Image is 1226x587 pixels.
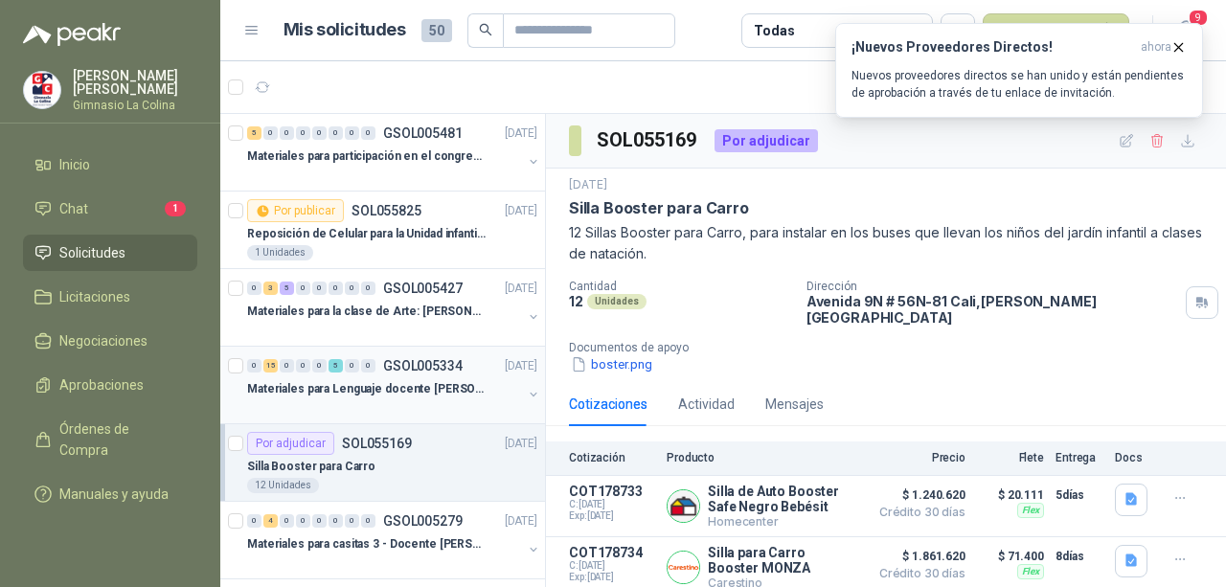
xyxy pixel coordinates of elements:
p: SOL055169 [342,437,412,450]
p: Nuevos proveedores directos se han unido y están pendientes de aprobación a través de tu enlace d... [851,67,1187,102]
span: Manuales y ayuda [59,484,169,505]
p: Materiales para casitas 3 - Docente [PERSON_NAME] [247,535,486,553]
a: 5 0 0 0 0 0 0 0 GSOL005481[DATE] Materiales para participación en el congreso, UI [247,122,541,183]
a: Manuales y ayuda [23,476,197,512]
img: Logo peakr [23,23,121,46]
div: 0 [329,282,343,295]
div: 0 [296,359,310,373]
div: 0 [296,126,310,140]
p: Producto [667,451,858,464]
div: 0 [247,514,261,528]
span: C: [DATE] [569,560,655,572]
span: Solicitudes [59,242,125,263]
a: 0 15 0 0 0 5 0 0 GSOL005334[DATE] Materiales para Lenguaje docente [PERSON_NAME] [247,354,541,416]
a: Por publicarSOL055825[DATE] Reposición de Celular para la Unidad infantil (con forro, y vidrio pr... [220,192,545,269]
p: SOL055825 [352,204,421,217]
p: $ 71.400 [977,545,1044,568]
h1: Mis solicitudes [284,16,406,44]
div: Mensajes [765,394,824,415]
span: C: [DATE] [569,499,655,510]
p: Homecenter [708,514,858,529]
div: 5 [247,126,261,140]
div: 5 [329,359,343,373]
button: boster.png [569,354,654,374]
div: 0 [280,359,294,373]
p: $ 20.111 [977,484,1044,507]
p: Materiales para participación en el congreso, UI [247,147,486,166]
span: Órdenes de Compra [59,418,179,461]
p: Materiales para Lenguaje docente [PERSON_NAME] [247,380,486,398]
div: Flex [1017,564,1044,579]
p: COT178733 [569,484,655,499]
span: Inicio [59,154,90,175]
span: Aprobaciones [59,374,144,395]
div: 0 [247,359,261,373]
p: Silla Booster para Carro [569,198,749,218]
div: Flex [1017,503,1044,518]
div: 0 [361,359,375,373]
div: 0 [329,126,343,140]
a: Solicitudes [23,235,197,271]
p: Silla Booster para Carro [247,458,375,476]
div: 0 [263,126,278,140]
img: Company Logo [668,552,699,583]
span: Crédito 30 días [870,568,965,579]
button: ¡Nuevos Proveedores Directos!ahora Nuevos proveedores directos se han unido y están pendientes de... [835,23,1203,118]
button: Nueva solicitud [983,13,1129,48]
a: Negociaciones [23,323,197,359]
p: Entrega [1056,451,1103,464]
div: 4 [263,514,278,528]
p: GSOL005279 [383,514,463,528]
div: 12 Unidades [247,478,319,493]
span: Exp: [DATE] [569,510,655,522]
p: 5 días [1056,484,1103,507]
span: 9 [1188,9,1209,27]
span: Negociaciones [59,330,148,351]
p: Silla de Auto Booster Safe Negro Bebésit [708,484,858,514]
div: 0 [247,282,261,295]
div: Por adjudicar [247,432,334,455]
span: search [479,23,492,36]
button: 9 [1169,13,1203,48]
a: Inicio [23,147,197,183]
p: Documentos de apoyo [569,341,1218,354]
p: [DATE] [505,512,537,531]
div: 0 [280,126,294,140]
h3: SOL055169 [597,125,699,155]
p: [DATE] [505,124,537,143]
h3: ¡Nuevos Proveedores Directos! [851,39,1133,56]
p: [DATE] [505,202,537,220]
div: 0 [345,359,359,373]
a: 0 3 5 0 0 0 0 0 GSOL005427[DATE] Materiales para la clase de Arte: [PERSON_NAME] [247,277,541,338]
div: 3 [263,282,278,295]
div: Por adjudicar [715,129,818,152]
a: Órdenes de Compra [23,411,197,468]
p: COT178734 [569,545,655,560]
a: Licitaciones [23,279,197,315]
div: 15 [263,359,278,373]
img: Company Logo [668,490,699,522]
img: Company Logo [24,72,60,108]
span: ahora [1141,39,1171,56]
span: Exp: [DATE] [569,572,655,583]
div: 0 [329,514,343,528]
p: [DATE] [505,357,537,375]
p: Cantidad [569,280,791,293]
p: Cotización [569,451,655,464]
div: 0 [312,514,327,528]
div: Actividad [678,394,735,415]
p: 12 Sillas Booster para Carro, para instalar en los buses que llevan los niños del jardín infantil... [569,222,1203,264]
p: Precio [870,451,965,464]
div: 0 [345,282,359,295]
span: Crédito 30 días [870,507,965,518]
p: Gimnasio La Colina [73,100,197,111]
span: Chat [59,198,88,219]
div: Todas [754,20,794,41]
p: 8 días [1056,545,1103,568]
p: [DATE] [505,435,537,453]
p: Materiales para la clase de Arte: [PERSON_NAME] [247,303,486,321]
div: 0 [361,126,375,140]
p: Dirección [806,280,1178,293]
div: 5 [280,282,294,295]
p: [PERSON_NAME] [PERSON_NAME] [73,69,197,96]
